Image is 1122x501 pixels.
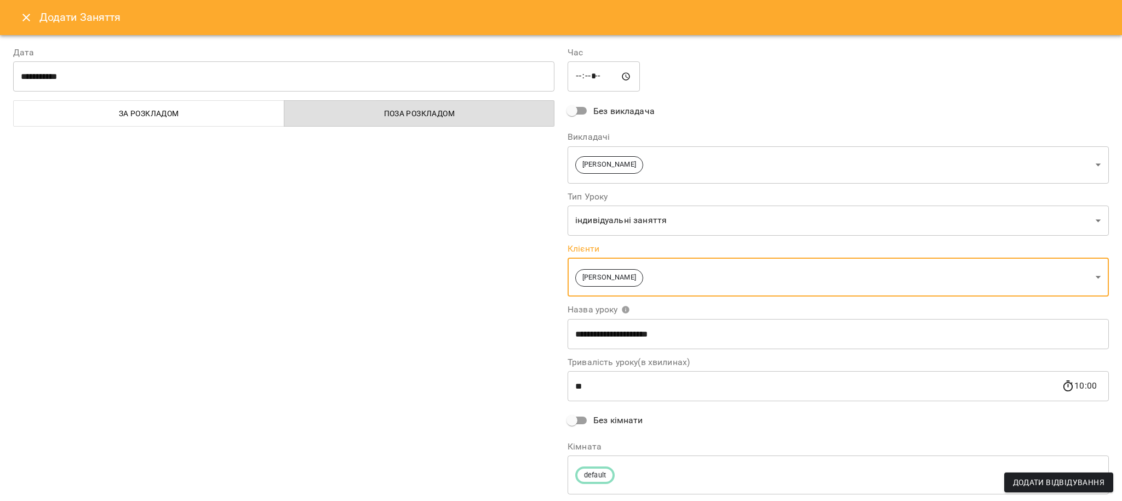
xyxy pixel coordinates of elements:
[13,48,554,57] label: Дата
[593,414,643,427] span: Без кімнати
[20,107,278,120] span: За розкладом
[576,272,643,283] span: [PERSON_NAME]
[593,105,655,118] span: Без викладача
[568,244,1109,253] label: Клієнти
[568,456,1109,494] div: default
[13,4,39,31] button: Close
[1004,472,1113,492] button: Додати Відвідування
[291,107,548,120] span: Поза розкладом
[577,470,612,481] span: default
[568,206,1109,236] div: індивідуальні заняття
[568,305,630,314] span: Назва уроку
[568,258,1109,297] div: [PERSON_NAME]
[568,133,1109,141] label: Викладачі
[1013,476,1104,489] span: Додати Відвідування
[39,9,1109,26] h6: Додати Заняття
[568,146,1109,184] div: [PERSON_NAME]
[284,100,555,127] button: Поза розкладом
[568,48,1109,57] label: Час
[568,358,1109,367] label: Тривалість уроку(в хвилинах)
[13,100,284,127] button: За розкладом
[576,160,643,170] span: [PERSON_NAME]
[568,192,1109,201] label: Тип Уроку
[568,442,1109,451] label: Кімната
